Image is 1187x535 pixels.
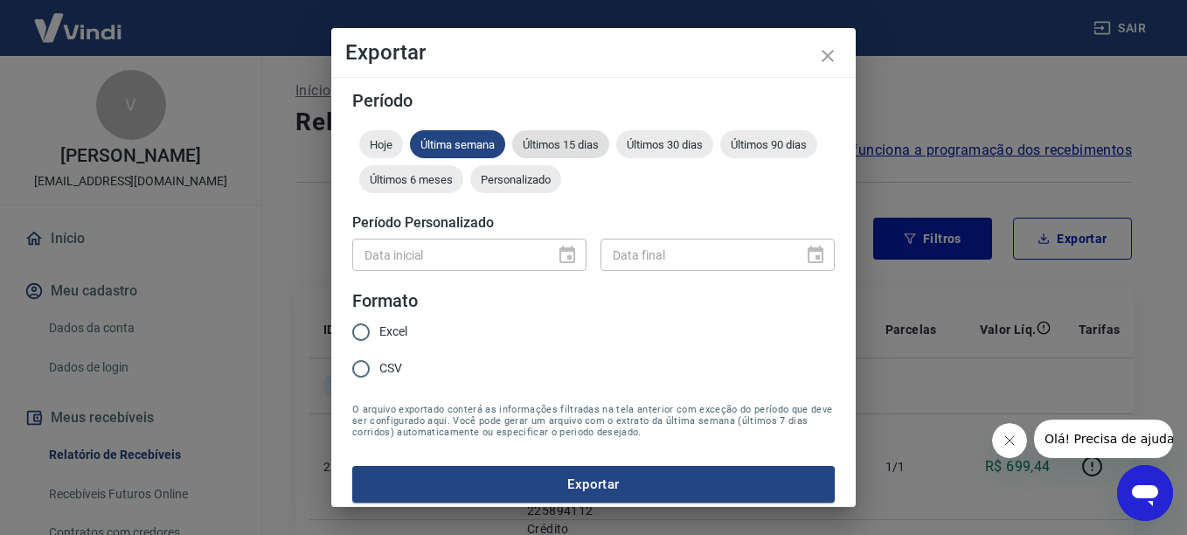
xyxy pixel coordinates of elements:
div: Últimos 6 meses [359,165,463,193]
div: Personalizado [470,165,561,193]
span: Últimos 90 dias [720,138,817,151]
div: Hoje [359,130,403,158]
span: Últimos 6 meses [359,173,463,186]
legend: Formato [352,288,418,314]
iframe: Fechar mensagem [992,423,1027,458]
h5: Período Personalizado [352,214,835,232]
span: Hoje [359,138,403,151]
button: Exportar [352,466,835,503]
span: Olá! Precisa de ajuda? [10,12,147,26]
div: Última semana [410,130,505,158]
span: Última semana [410,138,505,151]
div: Últimos 30 dias [616,130,713,158]
span: Excel [379,323,407,341]
input: DD/MM/YYYY [352,239,543,271]
iframe: Botão para abrir a janela de mensagens [1117,465,1173,521]
span: Últimos 15 dias [512,138,609,151]
span: O arquivo exportado conterá as informações filtradas na tela anterior com exceção do período que ... [352,404,835,438]
div: Últimos 15 dias [512,130,609,158]
div: Últimos 90 dias [720,130,817,158]
iframe: Mensagem da empresa [1034,420,1173,458]
h4: Exportar [345,42,842,63]
span: CSV [379,359,402,378]
span: Personalizado [470,173,561,186]
h5: Período [352,92,835,109]
button: close [807,35,849,77]
input: DD/MM/YYYY [600,239,791,271]
span: Últimos 30 dias [616,138,713,151]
